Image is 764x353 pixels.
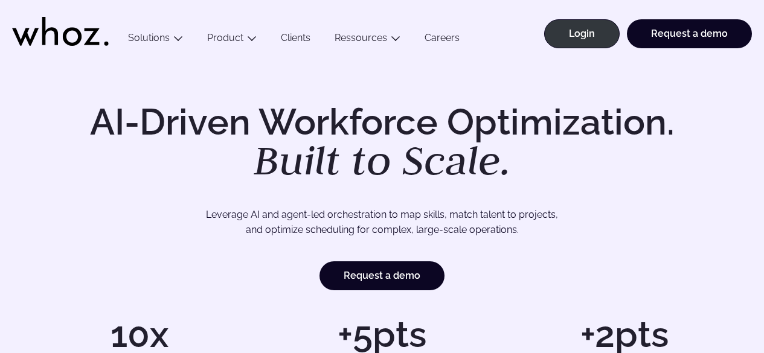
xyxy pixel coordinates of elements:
button: Solutions [116,32,195,48]
button: Ressources [323,32,412,48]
a: Request a demo [627,19,752,48]
a: Login [544,19,620,48]
a: Ressources [335,32,387,43]
button: Product [195,32,269,48]
h1: +5pts [267,316,498,352]
em: Built to Scale. [254,133,511,186]
a: Careers [412,32,472,48]
h1: AI-Driven Workforce Optimization. [73,104,692,181]
a: Request a demo [319,261,445,290]
p: Leverage AI and agent-led orchestration to map skills, match talent to projects, and optimize sch... [60,207,704,238]
h1: +2pts [509,316,740,352]
a: Product [207,32,243,43]
a: Clients [269,32,323,48]
h1: 10x [24,316,255,352]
